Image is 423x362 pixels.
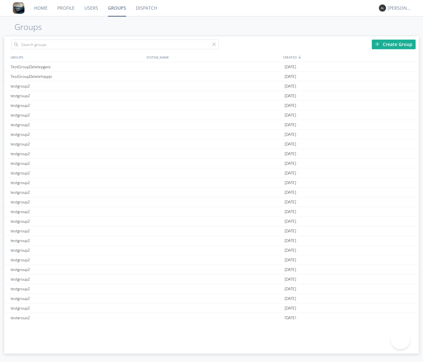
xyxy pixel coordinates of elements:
[4,120,419,130] a: testgroup2[DATE]
[9,91,145,100] div: testgroup2
[9,101,145,110] div: testgroup2
[9,236,145,245] div: testgroup2
[4,72,419,81] a: TestGroupDeletehqqqn[DATE]
[4,226,419,236] a: testgroup2[DATE]
[4,110,419,120] a: testgroup2[DATE]
[9,226,145,236] div: testgroup2
[4,159,419,168] a: testgroup2[DATE]
[4,207,419,217] a: testgroup2[DATE]
[285,313,296,323] span: [DATE]
[285,188,296,197] span: [DATE]
[285,274,296,284] span: [DATE]
[285,255,296,265] span: [DATE]
[4,197,419,207] a: testgroup2[DATE]
[4,91,419,101] a: testgroup2[DATE]
[9,284,145,293] div: testgroup2
[9,274,145,284] div: testgroup2
[4,130,419,139] a: testgroup2[DATE]
[285,110,296,120] span: [DATE]
[4,101,419,110] a: testgroup2[DATE]
[285,159,296,168] span: [DATE]
[9,62,145,71] div: TestGroupDeletepgwiz
[4,246,419,255] a: testgroup2[DATE]
[9,255,145,265] div: testgroup2
[9,81,145,91] div: testgroup2
[4,284,419,294] a: testgroup2[DATE]
[4,236,419,246] a: testgroup2[DATE]
[285,236,296,246] span: [DATE]
[4,188,419,197] a: testgroup2[DATE]
[285,246,296,255] span: [DATE]
[391,330,410,349] iframe: Toggle Customer Support
[285,62,296,72] span: [DATE]
[285,207,296,217] span: [DATE]
[9,149,145,158] div: testgroup2
[13,2,24,14] img: 8ff700cf5bab4eb8a436322861af2272
[285,139,296,149] span: [DATE]
[9,178,145,187] div: testgroup2
[285,120,296,130] span: [DATE]
[9,52,143,62] div: GROUPS
[4,217,419,226] a: testgroup2[DATE]
[285,284,296,294] span: [DATE]
[4,274,419,284] a: testgroup2[DATE]
[388,5,412,11] div: [PERSON_NAME]
[4,178,419,188] a: testgroup2[DATE]
[285,81,296,91] span: [DATE]
[4,62,419,72] a: TestGroupDeletepgwiz[DATE]
[285,178,296,188] span: [DATE]
[9,207,145,216] div: testgroup2
[4,265,419,274] a: testgroup2[DATE]
[145,52,281,62] div: SYSTEM_NAME
[285,197,296,207] span: [DATE]
[285,101,296,110] span: [DATE]
[9,188,145,197] div: testgroup2
[4,168,419,178] a: testgroup2[DATE]
[285,226,296,236] span: [DATE]
[9,265,145,274] div: testgroup2
[285,72,296,81] span: [DATE]
[4,81,419,91] a: testgroup2[DATE]
[285,217,296,226] span: [DATE]
[281,52,419,62] div: CREATED
[4,149,419,159] a: testgroup2[DATE]
[9,168,145,178] div: testgroup2
[285,303,296,313] span: [DATE]
[285,294,296,303] span: [DATE]
[9,110,145,120] div: testgroup2
[285,149,296,159] span: [DATE]
[9,217,145,226] div: testgroup2
[285,91,296,101] span: [DATE]
[9,246,145,255] div: testgroup2
[11,40,219,49] input: Search groups
[9,303,145,313] div: testgroup2
[379,5,386,12] img: 373638.png
[9,130,145,139] div: testgroup2
[4,255,419,265] a: testgroup2[DATE]
[9,294,145,303] div: testgroup2
[9,139,145,149] div: testgroup2
[9,72,145,81] div: TestGroupDeletehqqqn
[4,294,419,303] a: testgroup2[DATE]
[285,265,296,274] span: [DATE]
[9,159,145,168] div: testgroup2
[4,313,419,323] a: testgroup2[DATE]
[9,313,145,322] div: testgroup2
[9,120,145,129] div: testgroup2
[375,42,380,46] img: plus.svg
[285,130,296,139] span: [DATE]
[4,139,419,149] a: testgroup2[DATE]
[372,40,416,49] div: Create Group
[4,303,419,313] a: testgroup2[DATE]
[285,168,296,178] span: [DATE]
[9,197,145,207] div: testgroup2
